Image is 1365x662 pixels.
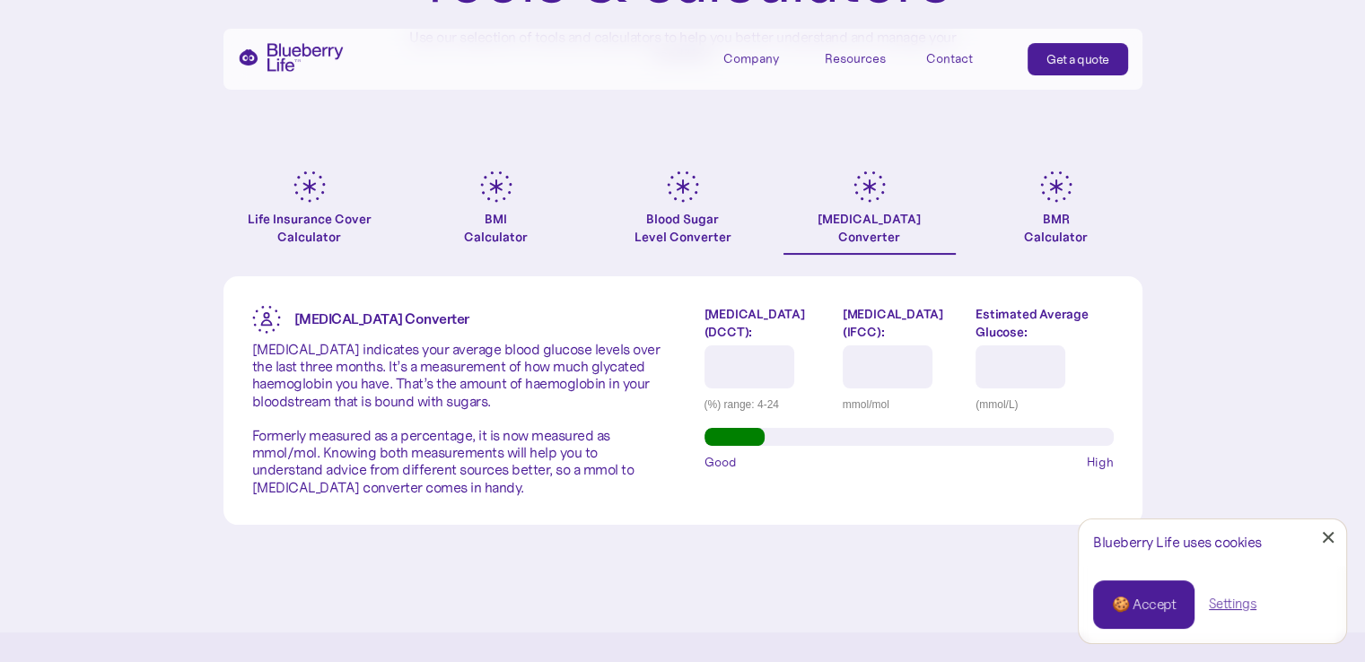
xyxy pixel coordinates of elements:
[843,305,962,341] label: [MEDICAL_DATA] (IFCC):
[634,210,731,246] div: Blood Sugar Level Converter
[1112,595,1176,614] div: 🍪 Accept
[294,309,469,327] strong: [MEDICAL_DATA] Converter
[818,210,921,246] div: [MEDICAL_DATA] Converter
[723,43,804,73] div: Company
[1024,210,1088,246] div: BMR Calculator
[704,453,737,471] span: Good
[410,170,582,255] a: BMICalculator
[704,305,829,341] label: [MEDICAL_DATA] (DCCT):
[970,170,1142,255] a: BMRCalculator
[926,51,973,66] div: Contact
[1087,453,1114,471] span: High
[723,51,779,66] div: Company
[1046,50,1109,68] div: Get a quote
[464,210,528,246] div: BMI Calculator
[926,43,1007,73] a: Contact
[1209,595,1256,614] a: Settings
[825,51,886,66] div: Resources
[1093,534,1332,551] div: Blueberry Life uses cookies
[704,396,829,414] div: (%) range: 4-24
[252,341,661,496] p: [MEDICAL_DATA] indicates your average blood glucose levels over the last three months. It’s a mea...
[825,43,906,73] div: Resources
[238,43,344,72] a: home
[976,305,1113,341] label: Estimated Average Glucose:
[597,170,769,255] a: Blood SugarLevel Converter
[223,210,396,246] div: Life Insurance Cover Calculator
[1028,43,1128,75] a: Get a quote
[783,170,956,255] a: [MEDICAL_DATA]Converter
[843,396,962,414] div: mmol/mol
[1328,537,1329,538] div: Close Cookie Popup
[1093,580,1194,629] a: 🍪 Accept
[1310,519,1346,555] a: Close Cookie Popup
[223,170,396,255] a: Life Insurance Cover Calculator
[976,396,1113,414] div: (mmol/L)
